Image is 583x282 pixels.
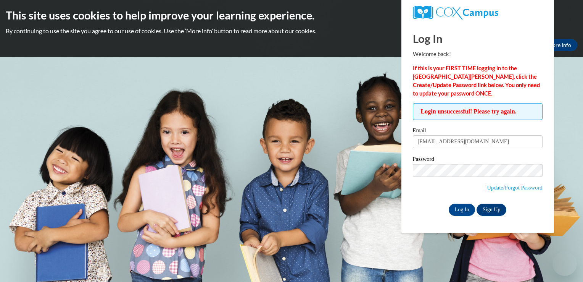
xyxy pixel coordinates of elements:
img: COX Campus [413,6,498,19]
span: Login unsuccessful! Please try again. [413,103,543,120]
a: More Info [541,39,577,51]
strong: If this is your FIRST TIME logging in to the [GEOGRAPHIC_DATA][PERSON_NAME], click the Create/Upd... [413,65,540,97]
h2: This site uses cookies to help improve your learning experience. [6,8,577,23]
p: By continuing to use the site you agree to our use of cookies. Use the ‘More info’ button to read... [6,27,577,35]
label: Password [413,156,543,164]
a: Update/Forgot Password [487,185,543,191]
iframe: Close message [499,233,514,248]
label: Email [413,128,543,135]
a: COX Campus [413,6,543,19]
input: Log In [449,204,475,216]
iframe: Button to launch messaging window [552,251,577,276]
a: Sign Up [477,204,506,216]
p: Welcome back! [413,50,543,58]
h1: Log In [413,31,543,46]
